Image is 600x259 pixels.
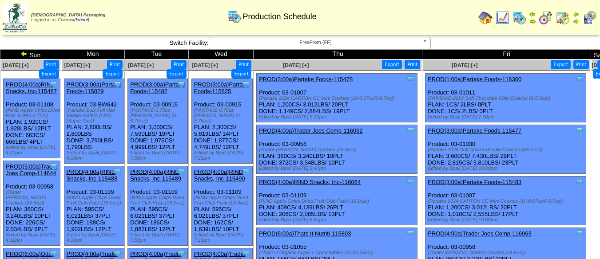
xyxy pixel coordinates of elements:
[575,126,584,135] img: Tooltip
[582,11,596,25] img: calendarcustomer.gif
[44,60,59,69] button: Print
[428,217,586,223] div: Edited by Bpali [DATE] 10:08pm
[495,11,509,25] img: line_graph.gif
[194,195,253,206] div: (RIND Apple Chips Dried Fruit Club Pack (18-9oz))
[130,108,187,124] div: (PARTAKE-6.75oz [PERSON_NAME] (6-6.75oz))
[406,75,415,83] img: Tooltip
[188,50,253,59] td: Wed
[6,145,60,156] div: Edited by Bpali [DATE] 4:12pm
[428,230,532,237] a: PROD(4:00a)Trader Joes Comp-116063
[6,108,60,118] div: (RIND Apple Chips Dried Fruit SUP(6-2.7oz))
[49,249,58,258] img: Tooltip
[130,150,187,161] div: Edited by Bpali [DATE] 7:56pm
[3,3,27,32] img: zoroco-logo-small.webp
[259,76,353,82] a: PROD(3:00a)Partake Foods-115478
[64,166,124,246] div: Product: 03-01109 PLAN: 595CS / 6,021LBS / 37PLT DONE: 188CS / 1,902LBS / 12PLT
[0,50,61,59] td: Sun
[64,79,124,164] div: Product: 03-BW642 PLAN: 2,800LBS / 2,800LBS DONE: 3,790LBS / 3,790LBS
[575,177,584,186] img: Tooltip
[67,150,124,161] div: Edited by Bpali [DATE] 4:10pm
[405,60,420,69] button: Print
[128,166,188,246] div: Product: 03-01109 PLAN: 595CS / 6,021LBS / 37PLT DONE: 186CS / 1,882LBS / 12PLT
[6,232,60,243] div: Edited by Bpali [DATE] 4:12pm
[539,11,553,25] img: calendarblend.gif
[177,80,186,89] img: Tooltip
[259,179,361,185] a: PROD(4:00a)RIND Snacks, Inc-116064
[254,50,422,59] td: Thu
[191,166,253,246] div: Product: 03-01109 PLAN: 595CS / 6,021LBS / 37PLT DONE: 162CS / 1,639LBS / 10PLT
[259,250,417,255] div: (That's It Organic Apple + Crunchables (200/0.35oz))
[428,166,586,171] div: Edited by Bpali [DATE] 10:09pm
[130,169,181,182] a: PROD(4:00a)RIND Snacks, Inc-115489
[259,199,417,204] div: (RIND Apple Chips Dried Fruit Club Pack (18-9oz))
[428,127,521,134] a: PROD(3:00a)Partake Foods-115477
[425,177,586,225] div: Product: 03-01007 PLAN: 1,200CS / 3,012LBS / 20PLT DONE: 1,018CS / 2,555LBS / 17PLT
[575,75,584,83] img: Tooltip
[67,232,124,243] div: Edited by Bpali [DATE] 4:10pm
[64,62,90,68] a: [DATE] [+]
[242,80,250,89] img: Tooltip
[257,125,417,174] div: Product: 03-00958 PLAN: 360CS / 3,240LBS / 10PLT DONE: 372CS / 3,348LBS / 10PLT
[171,60,187,69] button: Print
[428,250,586,255] div: (Trader [PERSON_NAME] Cookies (24-6oz))
[194,150,253,161] div: Edited by Bpali [DATE] 7:21pm
[259,217,417,223] div: Edited by Bpali [DATE] 6:47pm
[4,161,60,246] div: Product: 03-00958 PLAN: 360CS / 3,240LBS / 10PLT DONE: 226CS / 2,034LBS / 6PLT
[194,108,253,124] div: (PARTAKE-6.75oz [PERSON_NAME] (6-6.75oz))
[236,60,251,69] button: Print
[428,179,521,185] a: PROD(3:00a)Partake Foods-115483
[406,229,415,238] img: Tooltip
[20,50,28,57] img: arrowleft.gif
[428,114,586,120] div: Edited by Bpali [DATE] 7:00pm
[167,69,187,78] button: Export
[191,79,253,164] div: Product: 03-00915 PLAN: 2,300CS / 5,819LBS / 14PLT DONE: 1,877CS / 4,749LBS / 12PLT
[283,62,309,68] a: [DATE] [+]
[227,9,241,24] img: calendarprod.gif
[130,232,187,243] div: Edited by Bpali [DATE] 7:55pm
[428,96,586,101] div: (PARTAKE-2024 Soft Chocolate Chip Cookies (6-5.5oz))
[428,76,521,82] a: PROD(1:00a)Partake Foods-116300
[231,69,251,78] button: Export
[107,60,123,69] button: Print
[103,69,123,78] button: Export
[31,13,105,18] span: [DEMOGRAPHIC_DATA] Packaging
[194,232,253,243] div: Edited by Bpali [DATE] 7:21pm
[573,60,589,69] button: Print
[259,114,417,120] div: Edited by Bpali [DATE] 5:22pm
[6,190,60,206] div: (Trader [PERSON_NAME] Cookies (24-6oz))
[125,50,189,59] td: Tue
[572,18,580,25] img: arrowright.gif
[130,195,187,206] div: (RIND Apple Chips Dried Fruit Club Pack (18-9oz))
[452,62,477,68] a: [DATE] [+]
[128,79,188,164] div: Product: 03-00915 PLAN: 3,000CS / 7,590LBS / 19PLT DONE: 1,976CS / 4,999LBS / 12PLT
[194,169,245,182] a: PROD(4:00a)RIND Snacks, Inc-115490
[213,37,419,48] span: FreeFrom (FF)
[425,125,586,174] div: Product: 03-01030 PLAN: 3,600CS / 7,430LBS / 29PLT DONE: 2,815CS / 5,810LBS / 23PLT
[194,81,249,94] a: PROD(3:00a)Partake Foods-115825
[259,230,351,237] a: PROD(6:00a)Thats It Nutriti-115803
[67,108,124,124] div: (Partake Bulk Full size Vanilla Wafers (LBS) (Super Sac))
[428,147,586,153] div: (Partake 2024 Soft Snickerdoodle Cookies (6/5.5oz))
[512,11,526,25] img: calendarprod.gif
[67,195,124,206] div: (RIND Apple Chips Dried Fruit Club Pack (18-9oz))
[551,60,571,69] button: Export
[406,126,415,135] img: Tooltip
[49,162,58,171] img: Tooltip
[67,169,118,182] a: PROD(4:00a)RIND Snacks, Inc-115488
[31,13,105,23] span: Logged in as Colerost
[257,74,417,122] div: Product: 03-01007 PLAN: 1,200CS / 3,012LBS / 20PLT DONE: 1,149CS / 2,884LBS / 19PLT
[478,11,493,25] img: home.gif
[242,167,250,176] img: Tooltip
[130,81,185,94] a: PROD(3:00a)Partake Foods-115482
[259,147,417,153] div: (Trader [PERSON_NAME] Cookies (24-6oz))
[529,11,536,18] img: arrowleft.gif
[4,79,60,158] div: Product: 03-01108 PLAN: 1,920CS / 1,928LBS / 12PLT DONE: 663CS / 666LBS / 4PLT
[257,177,417,225] div: Product: 03-01109 PLAN: 409CS / 4,139LBS / 26PLT DONE: 206CS / 2,085LBS / 13PLT
[3,62,28,68] a: [DATE] [+]
[259,127,363,134] a: PROD(4:00a)Trader Joes Comp-116062
[529,18,536,25] img: arrowright.gif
